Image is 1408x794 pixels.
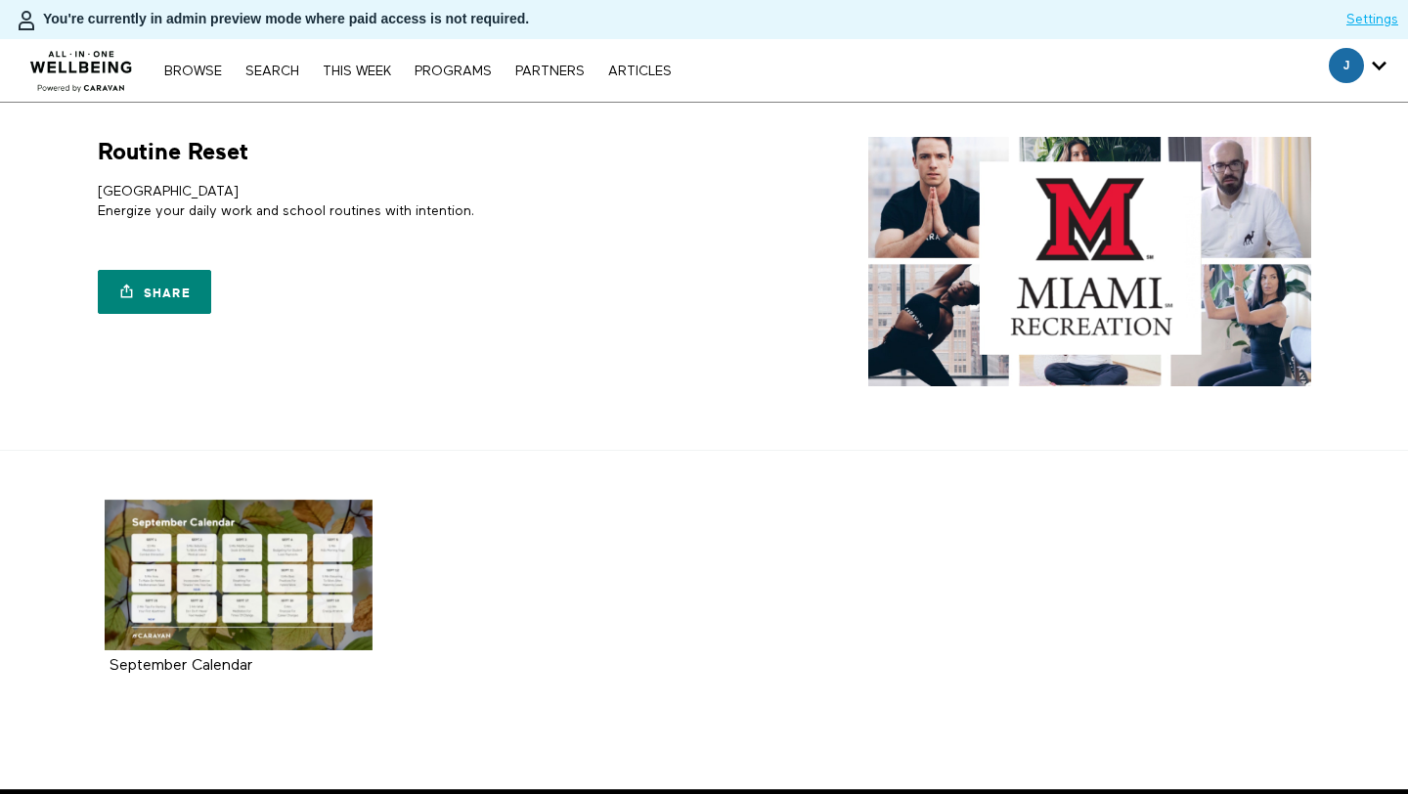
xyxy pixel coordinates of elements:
[98,270,211,314] a: Share
[154,61,681,80] nav: Primary
[868,137,1311,386] img: Routine Reset
[110,658,252,673] a: September Calendar
[1346,10,1398,29] a: Settings
[236,65,309,78] a: Search
[98,137,248,167] h1: Routine Reset
[1314,39,1401,102] div: Secondary
[154,65,232,78] a: Browse
[98,182,697,222] p: [GEOGRAPHIC_DATA] Energize your daily work and school routines with intention.
[405,65,502,78] a: PROGRAMS
[110,658,252,674] strong: September Calendar
[22,36,141,95] img: CARAVAN
[15,9,38,32] img: person-bdfc0eaa9744423c596e6e1c01710c89950b1dff7c83b5d61d716cfd8139584f.svg
[105,500,373,650] a: September Calendar
[598,65,682,78] a: ARTICLES
[506,65,594,78] a: PARTNERS
[313,65,401,78] a: THIS WEEK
